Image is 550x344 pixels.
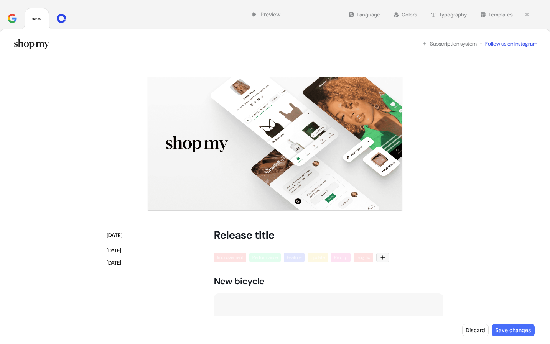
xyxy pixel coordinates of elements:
button: Language [345,9,384,20]
a: Preview [248,8,284,21]
div: Performance [249,253,281,262]
button: Save changes [492,324,535,336]
div: Feature [284,253,305,262]
div: ImprovementPerformanceFeatureUpdatePro tipBug fix [209,248,448,267]
div: Update [308,253,328,262]
div: Improvement [214,253,246,262]
img: d72d8370-dfec-4083-a48a-76da38def10f.png [32,15,41,24]
div: Hero image [31,72,519,216]
li: [DATE] [107,231,150,240]
button: Colors [390,9,421,20]
div: Release title [209,226,448,245]
li: [DATE] [107,246,150,255]
img: 30bdee20-5736-4b33-a761-79279f99d939.png [14,36,51,51]
div: Bug fix [354,253,373,262]
div: [DATE][DATE][DATE] [102,226,155,272]
div: Pro tip [331,253,351,262]
div: Follow us on Instagram [485,40,537,48]
button: Typography [427,9,470,20]
h2: Release title [214,231,443,240]
div: Subscription system [422,40,477,48]
button: Discard [462,324,489,336]
div: Follow us on Instagram [483,38,539,49]
button: Templates [476,9,516,20]
li: [DATE] [107,258,150,267]
div: Subscription system [420,38,479,49]
img: Hero image [106,77,444,211]
h3: New bicycle [214,275,443,287]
